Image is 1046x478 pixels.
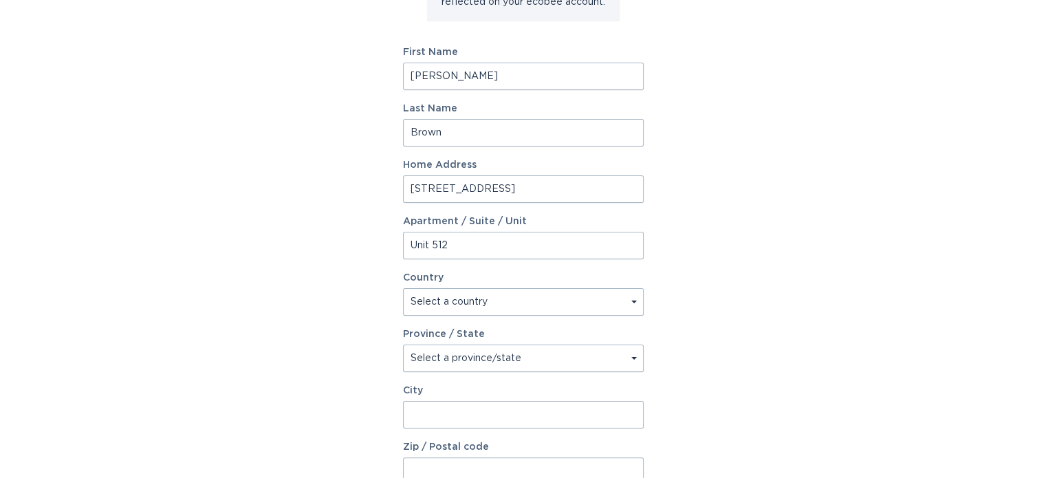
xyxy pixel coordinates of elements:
[403,273,444,283] label: Country
[403,160,644,170] label: Home Address
[403,386,644,395] label: City
[403,329,485,339] label: Province / State
[403,104,644,113] label: Last Name
[403,217,644,226] label: Apartment / Suite / Unit
[403,47,644,57] label: First Name
[403,442,644,452] label: Zip / Postal code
